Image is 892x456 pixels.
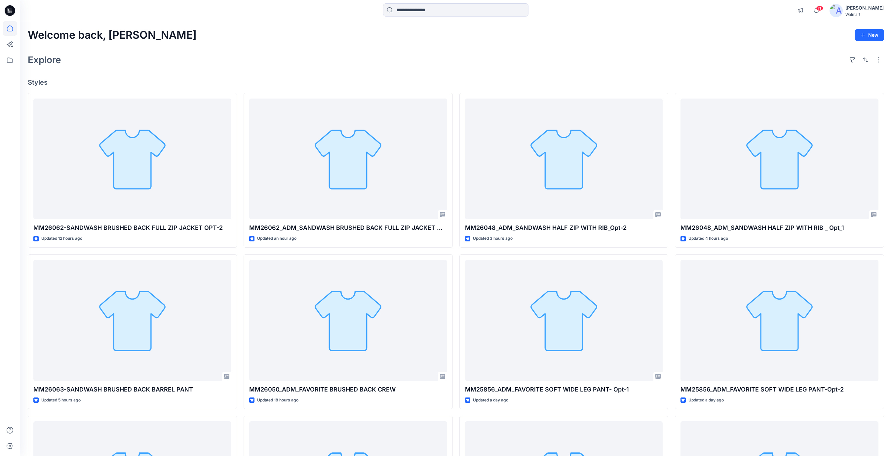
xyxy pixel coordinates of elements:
[28,78,884,86] h4: Styles
[473,235,513,242] p: Updated 3 hours ago
[465,223,663,232] p: MM26048_ADM_SANDWASH HALF ZIP WITH RIB_Opt-2
[41,235,82,242] p: Updated 12 hours ago
[855,29,884,41] button: New
[473,397,508,404] p: Updated a day ago
[465,99,663,220] a: MM26048_ADM_SANDWASH HALF ZIP WITH RIB_Opt-2
[465,260,663,381] a: MM25856_ADM_FAVORITE SOFT WIDE LEG PANT- Opt-1
[33,385,231,394] p: MM26063-SANDWASH BRUSHED BACK BARREL PANT
[845,4,884,12] div: [PERSON_NAME]
[249,99,447,220] a: MM26062_ADM_SANDWASH BRUSHED BACK FULL ZIP JACKET OPT-1
[41,397,81,404] p: Updated 5 hours ago
[680,260,878,381] a: MM25856_ADM_FAVORITE SOFT WIDE LEG PANT-Opt-2
[688,235,728,242] p: Updated 4 hours ago
[28,29,197,41] h2: Welcome back, [PERSON_NAME]
[33,99,231,220] a: MM26062-SANDWASH BRUSHED BACK FULL ZIP JACKET OPT-2
[28,55,61,65] h2: Explore
[33,223,231,232] p: MM26062-SANDWASH BRUSHED BACK FULL ZIP JACKET OPT-2
[465,385,663,394] p: MM25856_ADM_FAVORITE SOFT WIDE LEG PANT- Opt-1
[33,260,231,381] a: MM26063-SANDWASH BRUSHED BACK BARREL PANT
[249,260,447,381] a: MM26050_ADM_FAVORITE BRUSHED BACK CREW
[830,4,843,17] img: avatar
[257,397,298,404] p: Updated 18 hours ago
[816,6,823,11] span: 11
[249,223,447,232] p: MM26062_ADM_SANDWASH BRUSHED BACK FULL ZIP JACKET OPT-1
[680,385,878,394] p: MM25856_ADM_FAVORITE SOFT WIDE LEG PANT-Opt-2
[257,235,296,242] p: Updated an hour ago
[249,385,447,394] p: MM26050_ADM_FAVORITE BRUSHED BACK CREW
[688,397,724,404] p: Updated a day ago
[680,223,878,232] p: MM26048_ADM_SANDWASH HALF ZIP WITH RIB _ Opt_1
[680,99,878,220] a: MM26048_ADM_SANDWASH HALF ZIP WITH RIB _ Opt_1
[845,12,884,17] div: Walmart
